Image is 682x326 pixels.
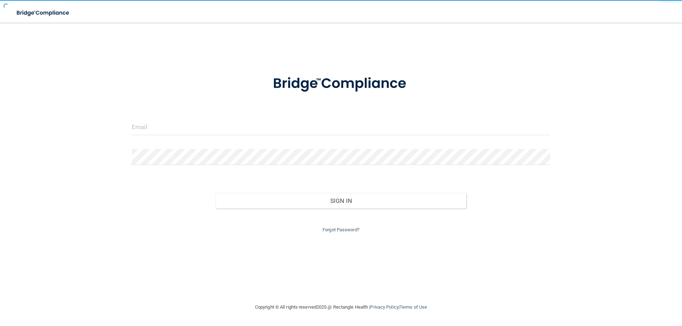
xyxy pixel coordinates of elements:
a: Forgot Password? [323,227,359,232]
div: Copyright © All rights reserved 2025 @ Rectangle Health | | [211,296,471,319]
input: Email [132,119,550,135]
a: Terms of Use [400,304,427,310]
a: Privacy Policy [370,304,398,310]
img: bridge_compliance_login_screen.278c3ca4.svg [11,6,76,20]
button: Sign In [216,193,467,209]
img: bridge_compliance_login_screen.278c3ca4.svg [258,65,424,102]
